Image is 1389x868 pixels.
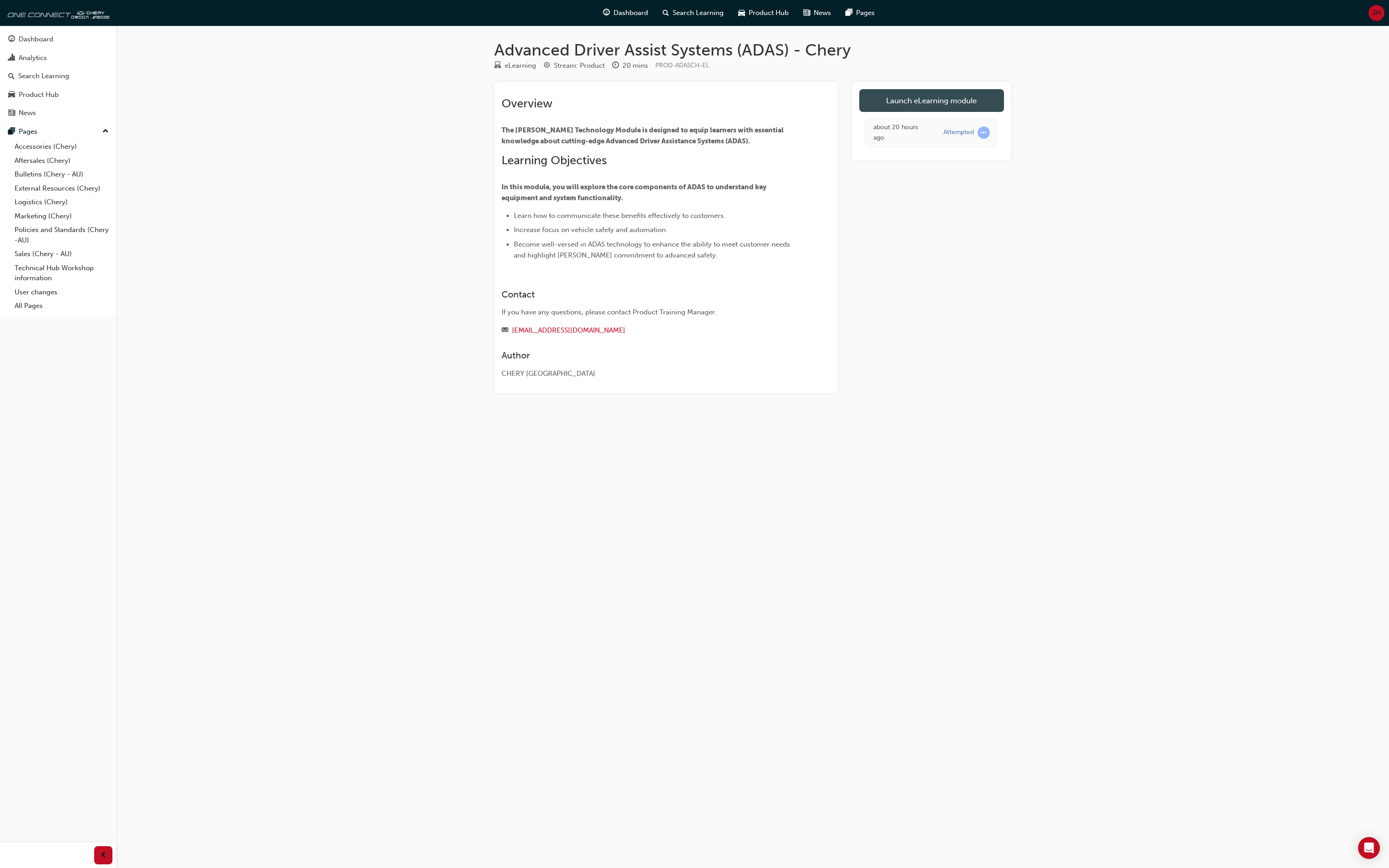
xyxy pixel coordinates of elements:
[502,368,797,379] div: CHERY [GEOGRAPHIC_DATA]
[1372,8,1381,18] span: JH
[838,4,882,22] a: pages-iconPages
[502,350,797,361] h3: Author
[4,29,112,123] button: DashboardAnalyticsSearch LearningProduct HubNews
[11,299,112,313] a: All Pages
[943,128,974,137] div: Attempted
[543,60,605,71] div: Stream
[512,326,625,334] a: [EMAIL_ADDRESS][DOMAIN_NAME]
[749,8,789,18] span: Product Hub
[100,850,107,861] span: prev-icon
[4,86,112,103] a: Product Hub
[514,240,792,259] span: Become well-versed in ADAS technology to enhance the ability to meet customer needs and highlight...
[5,4,109,22] img: oneconnect
[655,61,709,69] span: Learning resource code
[4,50,112,66] a: Analytics
[11,261,112,285] a: Technical Hub Workshop information
[11,140,112,154] a: Accessories (Chery)
[502,96,553,111] span: Overview
[19,126,37,137] div: Pages
[596,4,655,22] a: guage-iconDashboard
[11,182,112,196] a: External Resources (Chery)
[494,40,1011,60] h1: Advanced Driver Assist Systems (ADAS) - Chery
[4,123,112,140] button: Pages
[514,226,668,234] span: Increase focus on vehicle safety and automation.
[613,8,648,18] span: Dashboard
[19,90,59,100] div: Product Hub
[655,4,731,22] a: search-iconSearch Learning
[11,223,112,247] a: Policies and Standards (Chery -AU)
[846,7,852,19] span: pages-icon
[859,89,1004,112] a: Launch eLearning module
[494,62,501,70] span: learningResourceType_ELEARNING-icon
[554,61,605,71] div: Stream: Product
[19,108,36,118] div: News
[4,68,112,85] a: Search Learning
[873,122,930,143] div: Sun Aug 24 2025 15:17:43 GMT+1000 (Australian Eastern Standard Time)
[11,247,112,261] a: Sales (Chery - AU)
[11,285,112,299] a: User changes
[8,109,15,117] span: news-icon
[11,154,112,168] a: Aftersales (Chery)
[8,35,15,44] span: guage-icon
[514,212,725,220] span: Learn how to communicate these benefits effectively to customers.
[623,61,648,71] div: 20 mins
[1369,5,1384,21] button: JH
[505,61,536,71] div: eLearning
[502,153,607,167] span: Learning Objectives
[978,126,990,139] span: learningRecordVerb_ATTEMPT-icon
[11,209,112,223] a: Marketing (Chery)
[796,4,838,22] a: news-iconNews
[11,167,112,182] a: Bulletins (Chery - AU)
[102,126,109,137] span: up-icon
[731,4,796,22] a: car-iconProduct Hub
[1358,837,1380,859] div: Open Intercom Messenger
[8,72,15,81] span: search-icon
[543,62,550,70] span: target-icon
[612,60,648,71] div: Duration
[8,128,15,136] span: pages-icon
[502,307,797,318] div: If you have any questions, please contact Product Training Manager.
[502,183,768,202] span: In this module, you will explore the core components of ADAS to understand key equipment and syst...
[494,60,536,71] div: Type
[502,126,785,145] span: The [PERSON_NAME] Technology Module is designed to equip learners with essential knowledge about ...
[814,8,831,18] span: News
[18,71,69,81] div: Search Learning
[803,7,810,19] span: news-icon
[8,54,15,62] span: chart-icon
[19,34,53,45] div: Dashboard
[19,53,47,63] div: Analytics
[673,8,724,18] span: Search Learning
[663,7,669,19] span: search-icon
[11,195,112,209] a: Logistics (Chery)
[4,31,112,48] a: Dashboard
[502,325,797,336] div: Email
[612,62,619,70] span: clock-icon
[502,327,508,335] span: email-icon
[4,105,112,121] a: News
[856,8,875,18] span: Pages
[8,91,15,99] span: car-icon
[603,7,610,19] span: guage-icon
[502,289,797,300] h3: Contact
[738,7,745,19] span: car-icon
